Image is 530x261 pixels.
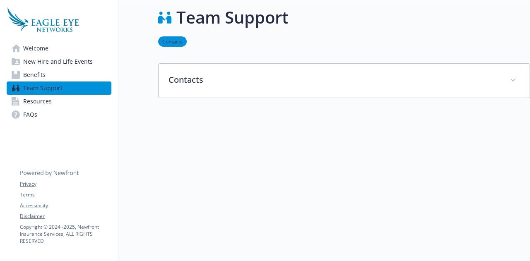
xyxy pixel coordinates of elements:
a: Resources [7,95,111,108]
span: New Hire and Life Events [23,55,93,68]
h1: Team Support [176,5,289,30]
span: FAQs [23,108,37,121]
a: Accessibility [20,202,111,209]
a: FAQs [7,108,111,121]
span: Team Support [23,81,63,95]
a: Privacy [20,180,111,188]
a: New Hire and Life Events [7,55,111,68]
a: Disclaimer [20,213,111,220]
a: Team Support [7,81,111,95]
a: Benefits [7,68,111,81]
span: Benefits [23,68,46,81]
p: Contacts [169,74,500,86]
p: Copyright © 2024 - 2025 , Newfront Insurance Services, ALL RIGHTS RESERVED [20,223,111,244]
div: Contacts [159,64,530,98]
span: Resources [23,95,52,108]
a: Contacts [158,37,187,45]
a: Terms [20,191,111,199]
span: Welcome [23,42,48,55]
a: Welcome [7,42,111,55]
